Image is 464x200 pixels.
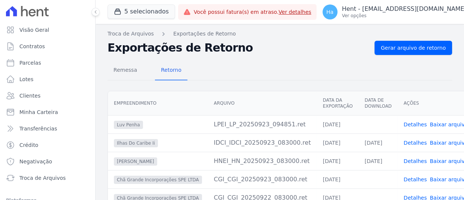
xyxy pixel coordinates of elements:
nav: Tab selector [108,61,187,80]
a: Ver detalhes [278,9,311,15]
td: [DATE] [317,170,358,188]
td: [DATE] [359,133,398,152]
a: Troca de Arquivos [108,30,154,38]
span: Troca de Arquivos [19,174,66,182]
a: Crédito [3,138,92,153]
span: [PERSON_NAME] [114,157,157,166]
a: Visão Geral [3,22,92,37]
a: Lotes [3,72,92,87]
th: Data de Download [359,91,398,116]
div: HNEI_HN_20250923_083000.ret [214,157,311,166]
span: Remessa [109,62,141,77]
a: Detalhes [404,158,427,164]
a: Gerar arquivo de retorno [374,41,452,55]
div: IDCI_IDCI_20250923_083000.ret [214,138,311,147]
span: Ha [326,9,333,15]
a: Detalhes [404,140,427,146]
a: Parcelas [3,55,92,70]
span: Contratos [19,43,45,50]
span: Negativação [19,158,52,165]
div: LPEI_LP_20250923_094851.ret [214,120,311,129]
button: 5 selecionados [108,4,175,19]
a: Detalhes [404,176,427,182]
td: [DATE] [317,133,358,152]
span: Chã Grande Incorporações SPE LTDA [114,176,202,184]
th: Arquivo [208,91,317,116]
span: Visão Geral [19,26,49,34]
a: Remessa [108,61,143,80]
a: Detalhes [404,121,427,127]
span: Você possui fatura(s) em atraso. [194,8,311,16]
td: [DATE] [359,152,398,170]
td: [DATE] [317,152,358,170]
a: Retorno [155,61,187,80]
td: [DATE] [317,115,358,133]
th: Empreendimento [108,91,208,116]
a: Troca de Arquivos [3,170,92,185]
span: Clientes [19,92,40,99]
a: Clientes [3,88,92,103]
a: Negativação [3,154,92,169]
span: Luv Penha [114,121,143,129]
h2: Exportações de Retorno [108,41,368,55]
a: Contratos [3,39,92,54]
a: Transferências [3,121,92,136]
a: Minha Carteira [3,105,92,120]
th: Data da Exportação [317,91,358,116]
span: Minha Carteira [19,108,58,116]
nav: Breadcrumb [108,30,452,38]
a: Exportações de Retorno [173,30,236,38]
span: Ilhas Do Caribe Ii [114,139,158,147]
span: Retorno [156,62,186,77]
span: Lotes [19,76,34,83]
span: Gerar arquivo de retorno [381,44,446,52]
span: Transferências [19,125,57,132]
div: CGI_CGI_20250923_083000.ret [214,175,311,184]
span: Crédito [19,141,38,149]
span: Parcelas [19,59,41,67]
